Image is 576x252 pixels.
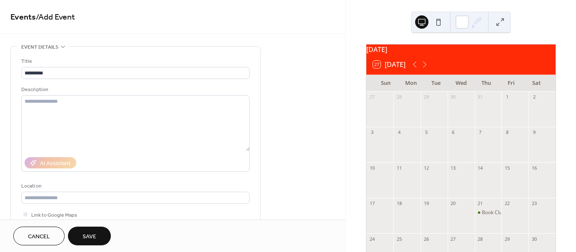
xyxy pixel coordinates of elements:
button: 27[DATE] [370,59,408,70]
div: 19 [423,200,429,207]
div: 6 [450,129,456,136]
div: Fri [498,75,523,91]
div: 11 [396,165,402,171]
div: 24 [369,236,375,242]
div: Sat [524,75,549,91]
div: Wed [448,75,473,91]
div: 9 [531,129,537,136]
div: 27 [369,94,375,100]
span: Link to Google Maps [31,211,77,220]
div: Book Club! [475,209,502,216]
div: 7 [477,129,483,136]
div: Tue [423,75,448,91]
div: 29 [423,94,429,100]
button: Save [68,227,111,245]
div: 22 [504,200,510,207]
div: 20 [450,200,456,207]
div: 2 [531,94,537,100]
div: 13 [450,165,456,171]
div: 1 [504,94,510,100]
div: Thu [473,75,498,91]
span: Save [83,232,96,241]
div: 10 [369,165,375,171]
div: 17 [369,200,375,207]
div: 15 [504,165,510,171]
span: Event details [21,43,58,52]
a: Events [10,9,36,25]
div: 29 [504,236,510,242]
div: 5 [423,129,429,136]
div: 30 [531,236,537,242]
div: Location [21,182,248,190]
div: 28 [396,94,402,100]
div: 16 [531,165,537,171]
div: Title [21,57,248,66]
span: Cancel [28,232,50,241]
div: 4 [396,129,402,136]
button: Cancel [13,227,65,245]
div: Book Club! [482,209,506,216]
div: Sun [373,75,398,91]
div: 3 [369,129,375,136]
div: [DATE] [366,44,556,54]
div: 30 [450,94,456,100]
div: 12 [423,165,429,171]
div: 18 [396,200,402,207]
div: 31 [477,94,483,100]
div: Mon [398,75,423,91]
div: 14 [477,165,483,171]
div: 25 [396,236,402,242]
div: 21 [477,200,483,207]
div: Description [21,85,248,94]
div: 27 [450,236,456,242]
div: 8 [504,129,510,136]
span: / Add Event [36,9,75,25]
div: 23 [531,200,537,207]
div: 26 [423,236,429,242]
div: 28 [477,236,483,242]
